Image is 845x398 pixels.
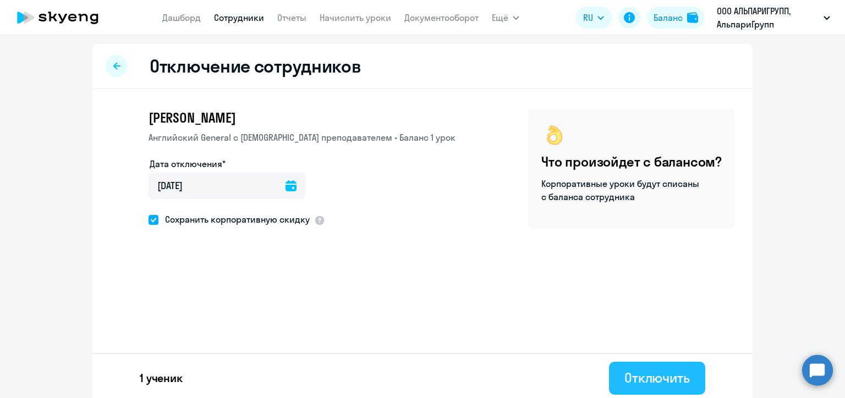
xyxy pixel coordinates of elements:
button: RU [575,7,612,29]
span: Ещё [492,11,508,24]
span: Сохранить корпоративную скидку [158,213,310,226]
div: Баланс [654,11,683,24]
p: ООО АЛЬПАРИГРУПП, АльпариГрупп [717,4,819,31]
a: Дашборд [162,12,201,23]
h2: Отключение сотрудников [150,55,361,77]
label: Дата отключения* [150,157,226,170]
button: ООО АЛЬПАРИГРУПП, АльпариГрупп [711,4,836,31]
a: Документооборот [404,12,479,23]
a: Начислить уроки [320,12,391,23]
span: RU [583,11,593,24]
p: Английский General с [DEMOGRAPHIC_DATA] преподавателем • Баланс 1 урок [149,131,456,144]
button: Ещё [492,7,519,29]
img: ok [541,122,568,148]
input: дд.мм.гггг [149,173,305,199]
a: Отчеты [277,12,306,23]
a: Сотрудники [214,12,264,23]
p: Корпоративные уроки будут списаны с баланса сотрудника [541,177,701,203]
button: Отключить [609,362,705,395]
p: 1 ученик [140,371,183,386]
h4: Что произойдет с балансом? [541,153,722,170]
div: Отключить [624,369,690,386]
button: Балансbalance [647,7,705,29]
img: balance [687,12,698,23]
span: [PERSON_NAME] [149,109,235,126]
